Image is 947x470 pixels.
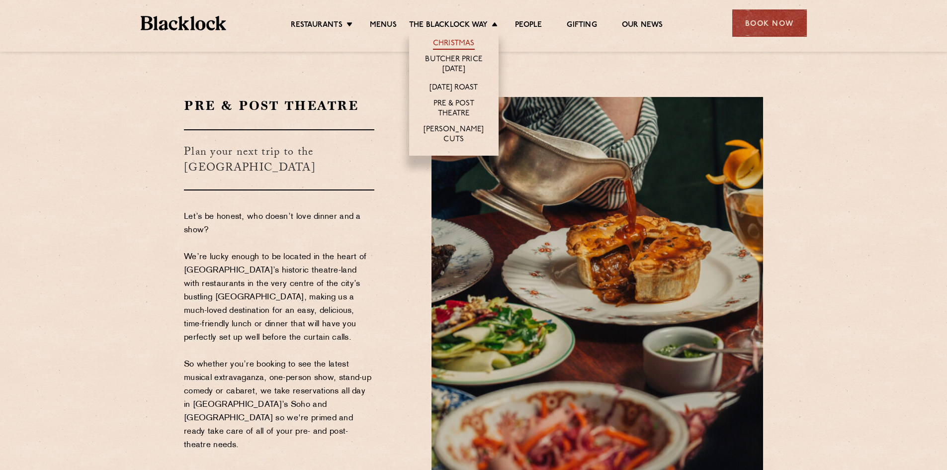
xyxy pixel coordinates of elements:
[433,39,475,50] a: Christmas
[141,16,227,30] img: BL_Textured_Logo-footer-cropped.svg
[622,20,663,31] a: Our News
[184,129,374,190] h3: Plan your next trip to the [GEOGRAPHIC_DATA]
[419,55,489,76] a: Butcher Price [DATE]
[419,99,489,120] a: Pre & Post Theatre
[184,210,374,466] p: Let’s be honest, who doesn’t love dinner and a show? We’re lucky enough to be located in the hear...
[419,125,489,146] a: [PERSON_NAME] Cuts
[370,20,397,31] a: Menus
[515,20,542,31] a: People
[430,83,478,94] a: [DATE] Roast
[567,20,597,31] a: Gifting
[291,20,343,31] a: Restaurants
[409,20,488,31] a: The Blacklock Way
[184,97,374,114] h2: Pre & Post Theatre
[732,9,807,37] div: Book Now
